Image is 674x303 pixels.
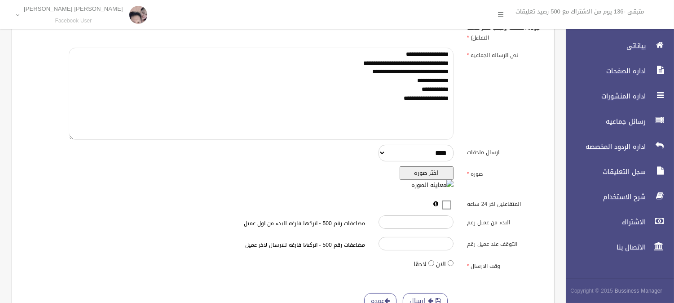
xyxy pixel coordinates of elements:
[559,237,674,257] a: الاتصال بنا
[559,61,674,81] a: اداره الصفحات
[24,5,123,12] p: [PERSON_NAME] [PERSON_NAME]
[24,18,123,24] small: Facebook User
[559,167,648,176] span: سجل التعليقات
[570,286,613,296] span: Copyright © 2015
[460,196,549,209] label: المتفاعلين اخر 24 ساعه
[615,286,662,296] strong: Bussiness Manager
[559,218,648,227] span: الاشتراك
[559,111,674,131] a: رسائل جماعيه
[559,92,648,101] span: اداره المنشورات
[559,36,674,56] a: بياناتى
[436,259,446,270] label: الان
[559,137,674,156] a: اداره الردود المخصصه
[559,243,648,252] span: الاتصال بنا
[559,192,648,201] span: شرح الاستخدام
[559,212,674,232] a: الاشتراك
[400,166,454,180] button: اختر صوره
[559,187,674,207] a: شرح الاستخدام
[460,48,549,60] label: نص الرساله الجماعيه
[460,215,549,228] label: البدء من عميل رقم
[559,41,648,50] span: بياناتى
[559,162,674,182] a: سجل التعليقات
[460,145,549,157] label: ارسال ملحقات
[559,142,648,151] span: اداره الردود المخصصه
[559,67,648,76] span: اداره الصفحات
[559,117,648,126] span: رسائل جماعيه
[157,221,365,227] h6: مضاعفات رقم 500 - اتركها فارغه للبدء من اول عميل
[460,166,549,179] label: صوره
[411,180,454,191] img: معاينه الصوره
[559,86,674,106] a: اداره المنشورات
[460,237,549,250] label: التوقف عند عميل رقم
[460,258,549,271] label: وقت الارسال
[157,242,365,248] h6: مضاعفات رقم 500 - اتركها فارغه للارسال لاخر عميل
[414,259,427,270] label: لاحقا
